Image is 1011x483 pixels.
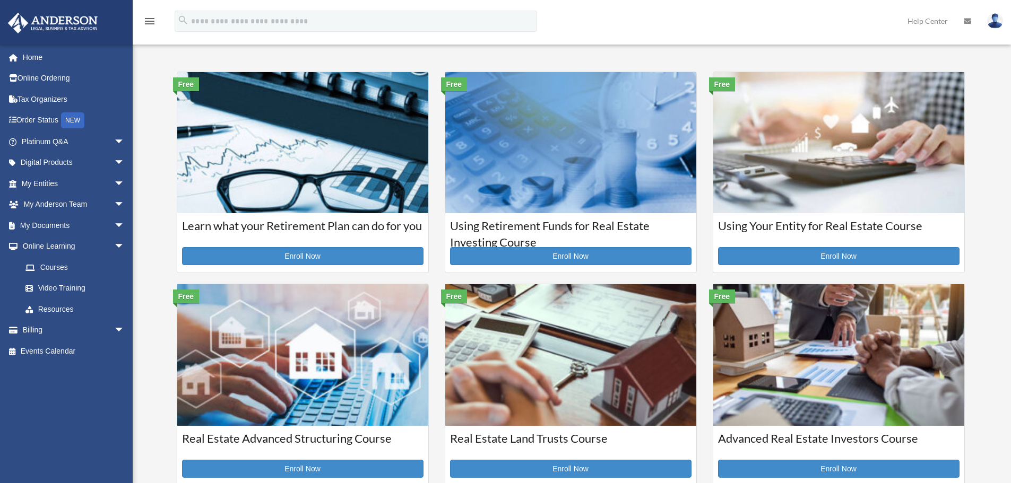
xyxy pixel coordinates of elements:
span: arrow_drop_down [114,173,135,195]
span: arrow_drop_down [114,131,135,153]
div: Free [709,289,736,303]
span: arrow_drop_down [114,236,135,258]
a: Enroll Now [450,247,692,265]
div: Free [173,77,200,91]
a: Enroll Now [182,460,424,478]
div: Free [173,289,200,303]
a: Enroll Now [718,247,960,265]
a: Enroll Now [718,460,960,478]
span: arrow_drop_down [114,194,135,216]
div: Free [441,289,468,303]
a: Resources [15,298,141,320]
a: Online Ordering [7,68,141,89]
div: Free [441,77,468,91]
img: User Pic [987,13,1003,29]
a: Enroll Now [450,460,692,478]
a: Online Learningarrow_drop_down [7,236,141,257]
i: search [177,14,189,26]
span: arrow_drop_down [114,320,135,341]
a: Order StatusNEW [7,110,141,131]
a: Courses [15,257,135,278]
a: menu [143,19,156,28]
h3: Using Your Entity for Real Estate Course [718,218,960,244]
a: Home [7,47,141,68]
a: My Documentsarrow_drop_down [7,215,141,236]
img: Anderson Advisors Platinum Portal [5,13,101,33]
a: Enroll Now [182,247,424,265]
h3: Using Retirement Funds for Real Estate Investing Course [450,218,692,244]
a: Events Calendar [7,340,141,362]
a: Billingarrow_drop_down [7,320,141,341]
span: arrow_drop_down [114,152,135,174]
i: menu [143,15,156,28]
a: Tax Organizers [7,89,141,110]
span: arrow_drop_down [114,215,135,236]
h3: Real Estate Advanced Structuring Course [182,431,424,457]
a: Digital Productsarrow_drop_down [7,152,141,173]
h3: Learn what your Retirement Plan can do for you [182,218,424,244]
a: My Anderson Teamarrow_drop_down [7,194,141,215]
div: NEW [61,112,84,128]
h3: Real Estate Land Trusts Course [450,431,692,457]
div: Free [709,77,736,91]
h3: Advanced Real Estate Investors Course [718,431,960,457]
a: My Entitiesarrow_drop_down [7,173,141,194]
a: Platinum Q&Aarrow_drop_down [7,131,141,152]
a: Video Training [15,278,141,299]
